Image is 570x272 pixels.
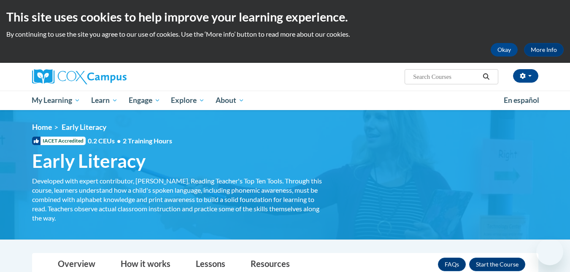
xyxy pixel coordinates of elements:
iframe: Button to launch messaging window [536,238,563,265]
span: 2 Training Hours [123,137,172,145]
button: Enroll [469,258,525,271]
button: Okay [491,43,518,57]
span: En español [504,96,539,105]
a: En español [498,92,545,109]
div: Developed with expert contributor, [PERSON_NAME], Reading Teacher's Top Ten Tools. Through this c... [32,176,323,223]
a: Home [32,123,52,132]
img: Cox Campus [32,69,127,84]
span: 0.2 CEUs [88,136,172,145]
span: • [117,137,121,145]
div: Main menu [19,91,551,110]
button: Search [480,72,492,82]
button: Account Settings [513,69,538,83]
a: Explore [165,91,210,110]
span: Early Literacy [32,150,146,172]
a: More Info [524,43,564,57]
span: Explore [171,95,205,105]
input: Search Courses [412,72,480,82]
span: IACET Accredited [32,137,86,145]
span: My Learning [32,95,80,105]
span: Learn [91,95,118,105]
h2: This site uses cookies to help improve your learning experience. [6,8,564,25]
a: Cox Campus [32,69,192,84]
a: My Learning [27,91,86,110]
span: About [216,95,244,105]
span: Early Literacy [62,123,106,132]
p: By continuing to use the site you agree to our use of cookies. Use the ‘More info’ button to read... [6,30,564,39]
a: Engage [123,91,166,110]
a: FAQs [438,258,466,271]
a: Learn [86,91,123,110]
span: Engage [129,95,160,105]
a: About [210,91,250,110]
